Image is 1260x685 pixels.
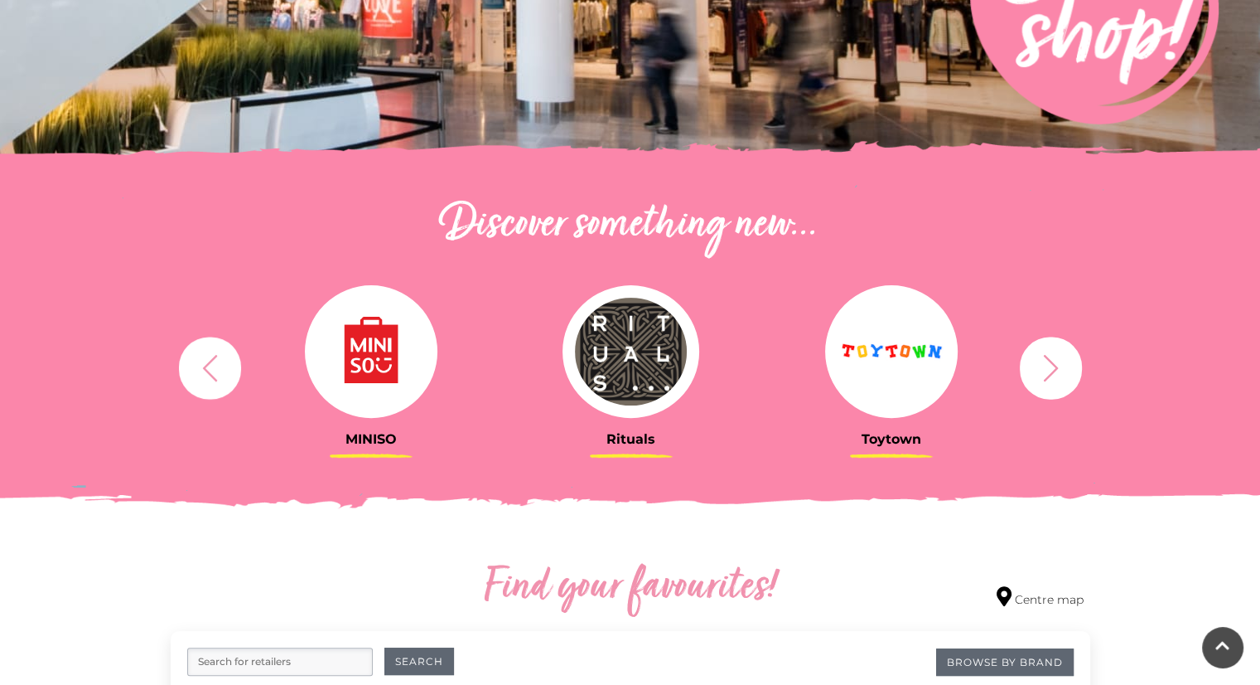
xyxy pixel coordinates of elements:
[514,431,749,447] h3: Rituals
[514,285,749,447] a: Rituals
[253,431,489,447] h3: MINISO
[328,561,933,615] h2: Find your favourites!
[171,199,1090,252] h2: Discover something new...
[936,649,1074,676] a: Browse By Brand
[997,586,1084,609] a: Centre map
[253,285,489,447] a: MINISO
[774,431,1009,447] h3: Toytown
[384,648,454,675] button: Search
[187,648,373,676] input: Search for retailers
[774,285,1009,447] a: Toytown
